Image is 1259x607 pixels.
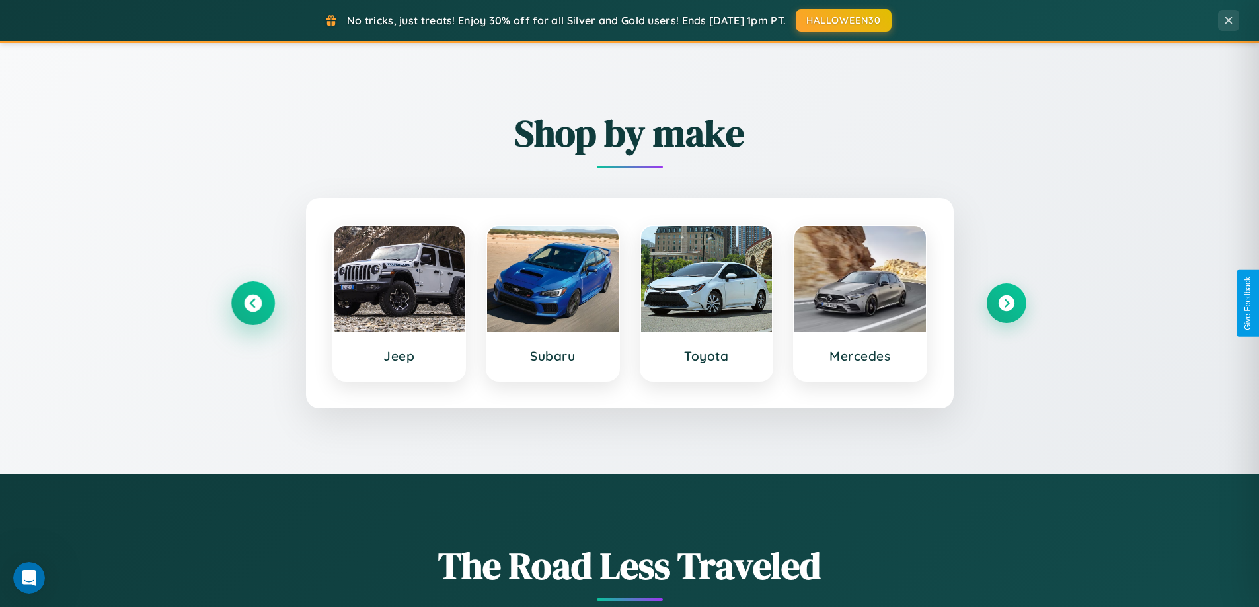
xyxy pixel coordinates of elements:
[796,9,892,32] button: HALLOWEEN30
[500,348,605,364] h3: Subaru
[233,108,1026,159] h2: Shop by make
[13,562,45,594] iframe: Intercom live chat
[654,348,759,364] h3: Toyota
[808,348,913,364] h3: Mercedes
[347,348,452,364] h3: Jeep
[347,14,786,27] span: No tricks, just treats! Enjoy 30% off for all Silver and Gold users! Ends [DATE] 1pm PT.
[233,540,1026,591] h1: The Road Less Traveled
[1243,277,1252,330] div: Give Feedback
